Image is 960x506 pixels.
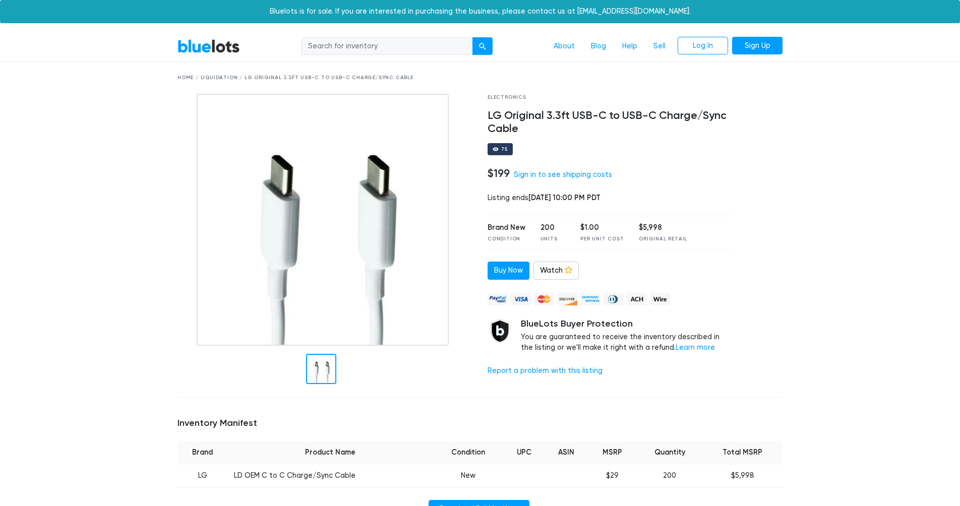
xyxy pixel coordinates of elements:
[580,293,601,305] img: american_express-ae2a9f97a040b4b41f6397f7637041a5861d5f99d0716c09922aba4e24c8547d.png
[504,441,545,464] th: UPC
[488,167,510,180] h4: $199
[177,39,240,53] a: BlueLots
[637,464,703,488] td: 200
[533,262,579,280] a: Watch
[703,441,783,464] th: Total MSRP
[177,74,783,82] div: Home / Liquidation / LG Original 3.3ft USB-C to USB-C Charge/Sync Cable
[588,464,637,488] td: $29
[678,37,728,55] a: Log In
[534,293,554,305] img: mastercard-42073d1d8d11d6635de4c079ffdb20a4f30a903dc55d1612383a1b395dd17f39.png
[580,222,624,233] div: $1.00
[511,293,531,305] img: visa-79caf175f036a155110d1892330093d4c38f53c55c9ec9e2c3a54a56571784bb.png
[177,441,228,464] th: Brand
[676,343,715,352] a: Learn more
[197,94,449,346] img: 89ca7d2b-6dd2-4db7-9c6e-1510c45bdbd3-1756919451.jpg
[488,366,603,375] a: Report a problem with this listing
[541,235,566,243] div: Units
[604,293,624,305] img: diners_club-c48f30131b33b1bb0e5d0e2dbd43a8bea4cb12cb2961413e2f4250e06c020426.png
[501,147,508,152] div: 75
[302,37,473,55] input: Search for inventory
[645,37,674,56] a: Sell
[488,262,529,280] a: Buy Now
[488,319,513,344] img: buyer_protection_shield-3b65640a83011c7d3ede35a8e5a80bfdfaa6a97447f0071c1475b91a4b0b3d01.png
[732,37,783,55] a: Sign Up
[588,441,637,464] th: MSRP
[703,464,783,488] td: $5,998
[514,170,612,179] a: Sign in to see shipping costs
[546,37,583,56] a: About
[627,293,647,305] img: ach-b7992fed28a4f97f893c574229be66187b9afb3f1a8d16a4691d3d3140a8ab00.png
[614,37,645,56] a: Help
[521,319,731,330] h5: BlueLots Buyer Protection
[580,235,624,243] div: Per Unit Cost
[488,193,731,204] div: Listing ends
[639,222,687,233] div: $5,998
[528,193,601,202] span: [DATE] 10:00 PM PDT
[488,109,731,136] h4: LG Original 3.3ft USB-C to USB-C Charge/Sync Cable
[488,235,525,243] div: Condition
[177,418,783,429] h5: Inventory Manifest
[433,464,504,488] td: New
[433,441,504,464] th: Condition
[650,293,670,305] img: wire-908396882fe19aaaffefbd8e17b12f2f29708bd78693273c0e28e3a24408487f.png
[583,37,614,56] a: Blog
[639,235,687,243] div: Original Retail
[557,293,577,305] img: discover-82be18ecfda2d062aad2762c1ca80e2d36a4073d45c9e0ffae68cd515fbd3d32.png
[521,319,731,353] div: You are guaranteed to receive the inventory described in the listing or we'll make it right with ...
[545,441,588,464] th: ASIN
[177,464,228,488] td: LG
[488,222,525,233] div: Brand New
[541,222,566,233] div: 200
[637,441,703,464] th: Quantity
[488,94,731,101] div: Electronics
[228,441,433,464] th: Product Name
[488,293,508,305] img: paypal_credit-80455e56f6e1299e8d57f40c0dcee7b8cd4ae79b9eccbfc37e2480457ba36de9.png
[228,464,433,488] td: LD OEM C to C Charge/Sync Cable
